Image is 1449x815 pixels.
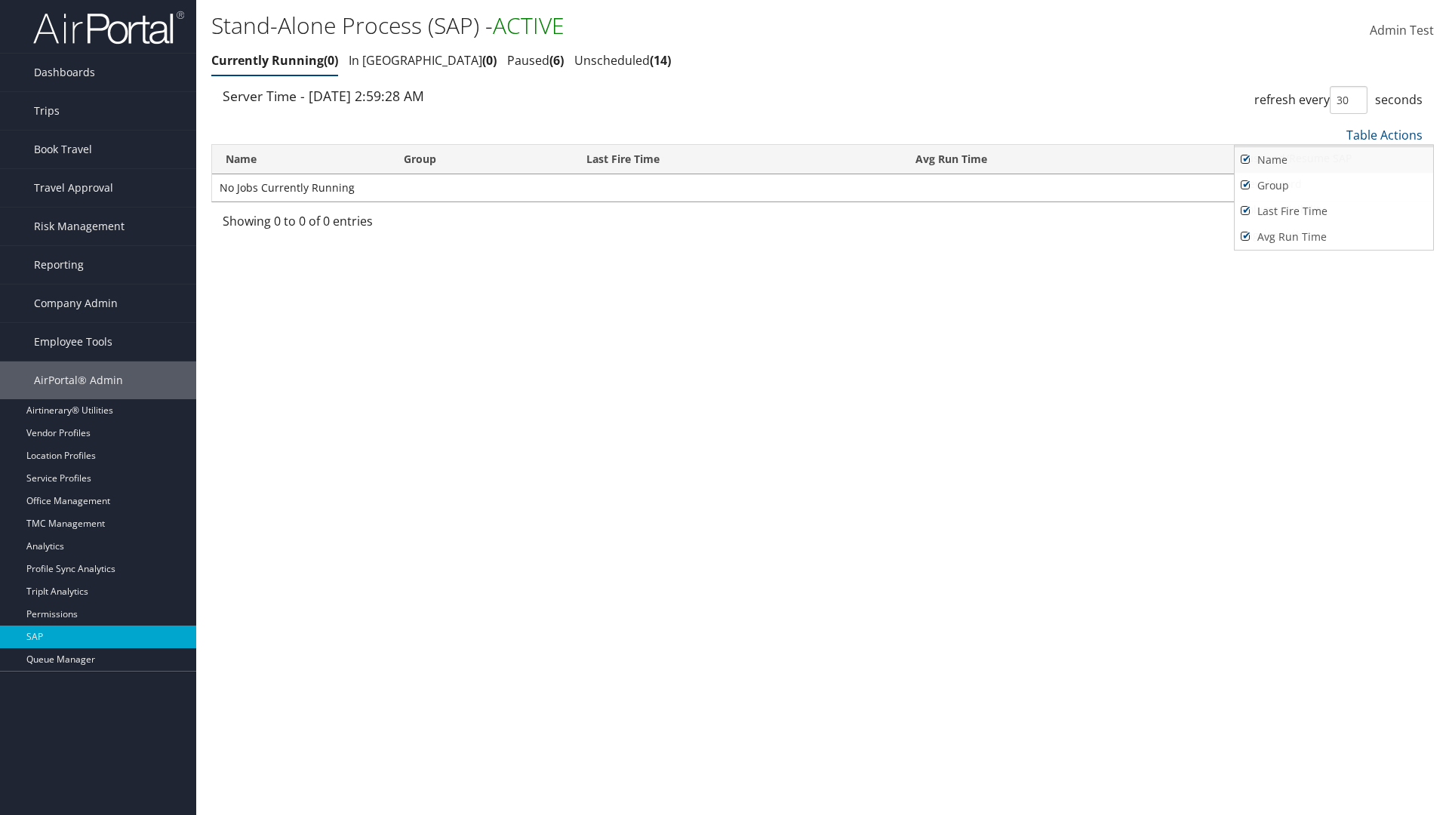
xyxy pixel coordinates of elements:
[34,284,118,322] span: Company Admin
[34,323,112,361] span: Employee Tools
[34,361,123,399] span: AirPortal® Admin
[34,92,60,130] span: Trips
[34,131,92,168] span: Book Travel
[1235,147,1433,173] a: Name
[1235,198,1433,224] a: Last Fire Time
[34,208,125,245] span: Risk Management
[34,169,113,207] span: Travel Approval
[34,246,84,284] span: Reporting
[33,10,184,45] img: airportal-logo.png
[34,54,95,91] span: Dashboards
[1235,224,1433,250] a: Avg Run Time
[1235,173,1433,198] a: Group
[1235,146,1433,171] a: Suspend/Resume SAP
